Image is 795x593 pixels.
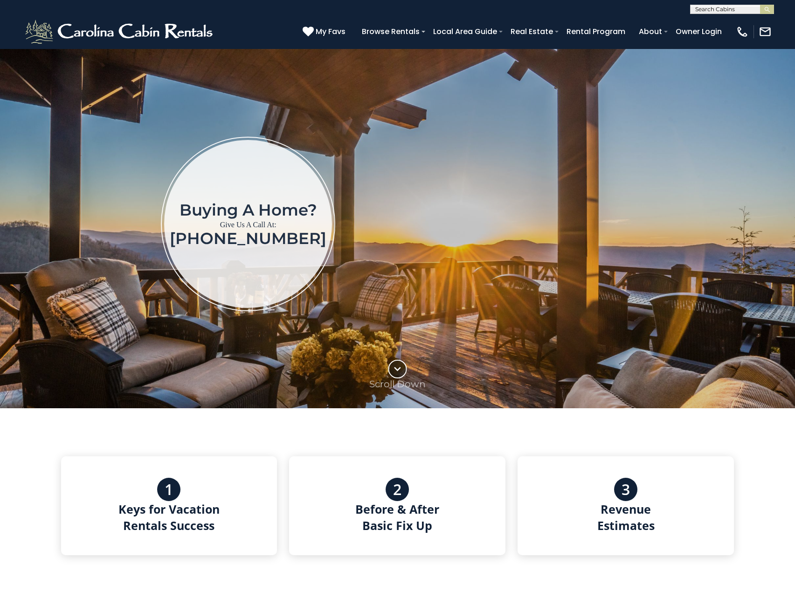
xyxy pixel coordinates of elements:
[562,23,630,40] a: Rental Program
[170,229,326,248] a: [PHONE_NUMBER]
[369,378,426,390] p: Scroll Down
[303,26,348,38] a: My Favs
[483,98,781,349] iframe: New Contact Form
[355,501,439,534] h4: Before & After Basic Fix Up
[316,26,346,37] span: My Favs
[429,23,502,40] a: Local Area Guide
[357,23,424,40] a: Browse Rentals
[671,23,726,40] a: Owner Login
[506,23,558,40] a: Real Estate
[622,481,630,498] h3: 3
[23,18,217,46] img: White-1-2.png
[634,23,667,40] a: About
[170,202,326,218] h1: Buying a home?
[118,501,220,534] h4: Keys for Vacation Rentals Success
[393,481,401,498] h3: 2
[165,481,173,498] h3: 1
[759,25,772,38] img: mail-regular-white.png
[736,25,749,38] img: phone-regular-white.png
[597,501,655,534] h4: Revenue Estimates
[170,218,326,231] p: Give Us A Call At:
